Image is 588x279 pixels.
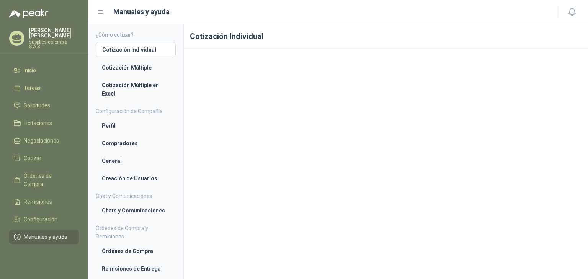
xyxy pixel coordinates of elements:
[102,45,169,54] li: Cotización Individual
[9,195,79,209] a: Remisiones
[102,247,170,255] li: Órdenes de Compra
[9,98,79,113] a: Solicitudes
[96,107,176,115] h4: Configuración de Compañía
[9,9,48,18] img: Logo peakr
[96,42,176,57] a: Cotización Individual
[96,192,176,200] h4: Chat y Comunicaciones
[96,136,176,151] a: Compradores
[96,224,176,241] h4: Órdenes de Compra y Remisiones
[9,63,79,78] a: Inicio
[24,198,52,206] span: Remisiones
[24,172,72,188] span: Órdenes de Compra
[24,154,41,162] span: Cotizar
[96,154,176,168] a: General
[29,40,79,49] p: supplies colombia S.A.S
[24,119,52,127] span: Licitaciones
[113,6,170,17] h1: Manuales y ayuda
[9,151,79,165] a: Cotizar
[24,233,67,241] span: Manuales y ayuda
[102,63,170,72] li: Cotización Múltiple
[102,139,170,148] li: Compradores
[102,157,170,165] li: General
[24,66,36,75] span: Inicio
[190,55,582,274] iframe: 953374dfa75b41f38925b712e2491bfd
[102,122,170,130] li: Perfil
[9,230,79,244] a: Manuales y ayuda
[24,84,41,92] span: Tareas
[24,101,50,110] span: Solicitudes
[96,261,176,276] a: Remisiones de Entrega
[9,169,79,191] a: Órdenes de Compra
[102,174,170,183] li: Creación de Usuarios
[96,31,176,39] h4: ¿Cómo cotizar?
[102,81,170,98] li: Cotización Múltiple en Excel
[96,171,176,186] a: Creación de Usuarios
[24,136,59,145] span: Negociaciones
[184,24,588,49] h1: Cotización Individual
[9,133,79,148] a: Negociaciones
[96,244,176,258] a: Órdenes de Compra
[29,28,79,38] p: [PERSON_NAME] [PERSON_NAME]
[96,78,176,101] a: Cotización Múltiple en Excel
[24,215,57,224] span: Configuración
[96,203,176,218] a: Chats y Comunicaciones
[9,212,79,227] a: Configuración
[102,264,170,273] li: Remisiones de Entrega
[102,206,170,215] li: Chats y Comunicaciones
[96,118,176,133] a: Perfil
[9,116,79,130] a: Licitaciones
[96,60,176,75] a: Cotización Múltiple
[9,81,79,95] a: Tareas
